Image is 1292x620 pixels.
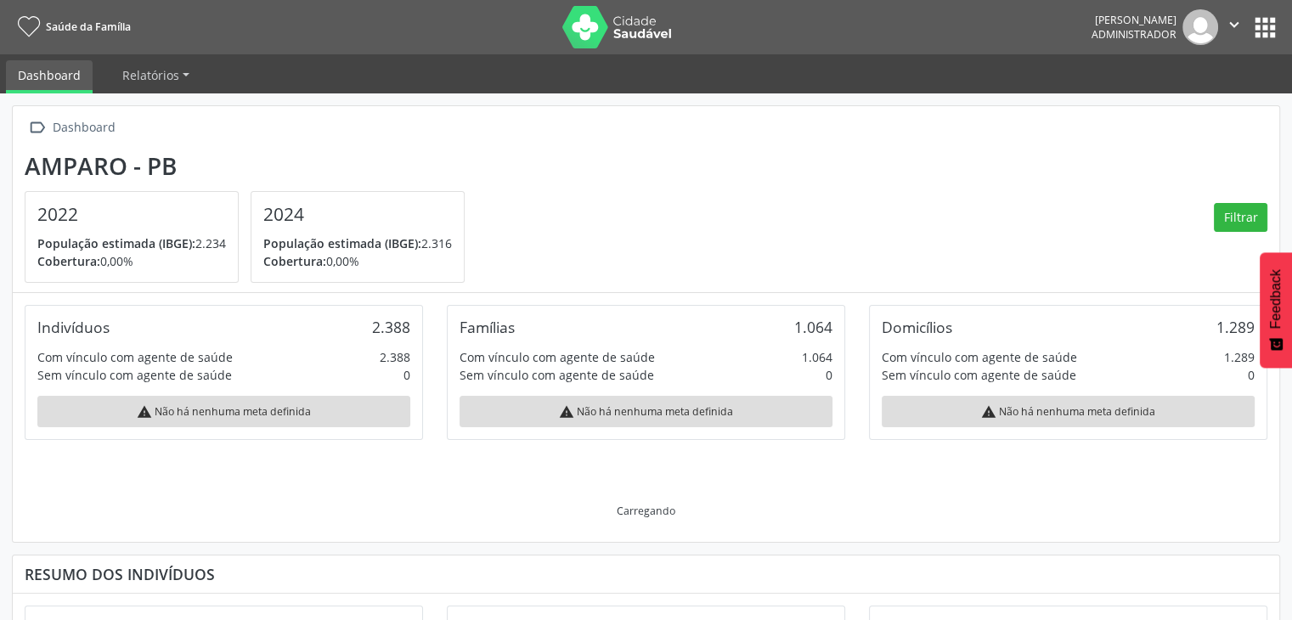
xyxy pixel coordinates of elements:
[37,348,233,366] div: Com vínculo com agente de saúde
[263,235,421,251] span: População estimada (IBGE):
[617,504,675,518] div: Carregando
[6,60,93,93] a: Dashboard
[263,253,326,269] span: Cobertura:
[46,20,131,34] span: Saúde da Família
[122,67,179,83] span: Relatórios
[882,348,1077,366] div: Com vínculo com agente de saúde
[1092,13,1176,27] div: [PERSON_NAME]
[1092,27,1176,42] span: Administrador
[1218,9,1250,45] button: 
[137,404,152,420] i: warning
[1250,13,1280,42] button: apps
[882,396,1255,427] div: Não há nenhuma meta definida
[981,404,996,420] i: warning
[802,348,832,366] div: 1.064
[1268,269,1284,329] span: Feedback
[460,396,832,427] div: Não há nenhuma meta definida
[1224,348,1255,366] div: 1.289
[403,366,410,384] div: 0
[826,366,832,384] div: 0
[25,116,118,140] a:  Dashboard
[1216,318,1255,336] div: 1.289
[372,318,410,336] div: 2.388
[263,252,452,270] p: 0,00%
[380,348,410,366] div: 2.388
[37,252,226,270] p: 0,00%
[37,204,226,225] h4: 2022
[263,234,452,252] p: 2.316
[37,253,100,269] span: Cobertura:
[1182,9,1218,45] img: img
[1225,15,1244,34] i: 
[110,60,201,90] a: Relatórios
[460,366,654,384] div: Sem vínculo com agente de saúde
[49,116,118,140] div: Dashboard
[25,565,1267,583] div: Resumo dos indivíduos
[559,404,574,420] i: warning
[1214,203,1267,232] button: Filtrar
[12,13,131,41] a: Saúde da Família
[460,348,655,366] div: Com vínculo com agente de saúde
[882,366,1076,384] div: Sem vínculo com agente de saúde
[37,235,195,251] span: População estimada (IBGE):
[1260,252,1292,368] button: Feedback - Mostrar pesquisa
[263,204,452,225] h4: 2024
[460,318,515,336] div: Famílias
[37,318,110,336] div: Indivíduos
[25,116,49,140] i: 
[882,318,952,336] div: Domicílios
[1248,366,1255,384] div: 0
[37,396,410,427] div: Não há nenhuma meta definida
[794,318,832,336] div: 1.064
[37,366,232,384] div: Sem vínculo com agente de saúde
[37,234,226,252] p: 2.234
[25,152,477,180] div: Amparo - PB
